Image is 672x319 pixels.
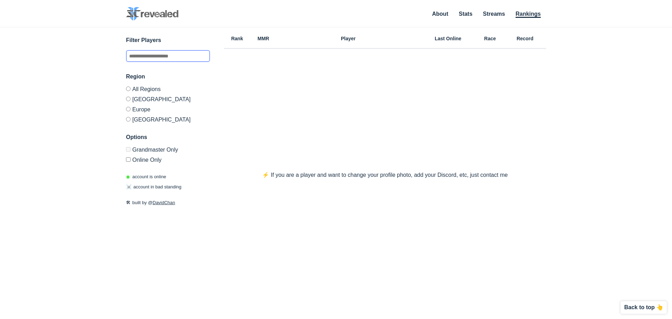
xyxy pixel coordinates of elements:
a: Streams [483,11,505,17]
span: ☠️ [126,184,132,189]
label: Only Show accounts currently in Grandmaster [126,147,210,154]
h6: Player [276,36,420,41]
label: Only show accounts currently laddering [126,154,210,163]
p: account is online [126,173,166,180]
label: [GEOGRAPHIC_DATA] [126,114,210,123]
h6: MMR [250,36,276,41]
a: About [432,11,448,17]
a: Stats [459,11,472,17]
input: [GEOGRAPHIC_DATA] [126,97,131,101]
h6: Last Online [420,36,476,41]
input: [GEOGRAPHIC_DATA] [126,117,131,122]
input: Online Only [126,157,131,162]
input: All Regions [126,86,131,91]
a: DavidChan [153,200,175,205]
label: All Regions [126,86,210,94]
input: Grandmaster Only [126,147,131,152]
h3: Region [126,72,210,81]
label: Europe [126,104,210,114]
h6: Rank [224,36,250,41]
h3: Filter Players [126,36,210,44]
h6: Race [476,36,504,41]
span: ◉ [126,174,130,179]
h6: Record [504,36,546,41]
input: Europe [126,107,131,111]
img: SC2 Revealed [126,7,178,21]
h3: Options [126,133,210,141]
p: Back to top 👆 [624,305,663,310]
p: built by @ [126,199,210,206]
p: account in bad standing [126,183,181,190]
span: 🛠 [126,200,131,205]
p: ⚡️ If you are a player and want to change your profile photo, add your Discord, etc, just contact me [248,171,521,179]
label: [GEOGRAPHIC_DATA] [126,94,210,104]
a: Rankings [516,11,541,18]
